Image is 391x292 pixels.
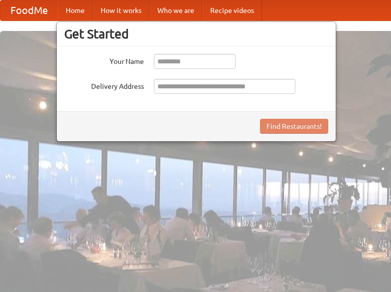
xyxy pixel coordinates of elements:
[93,0,149,20] a: How it works
[260,119,328,134] button: Find Restaurants!
[64,26,328,41] h3: Get Started
[202,0,262,20] a: Recipe videos
[58,0,93,20] a: Home
[64,54,144,66] label: Your Name
[0,0,58,20] a: FoodMe
[64,79,144,91] label: Delivery Address
[149,0,202,20] a: Who we are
